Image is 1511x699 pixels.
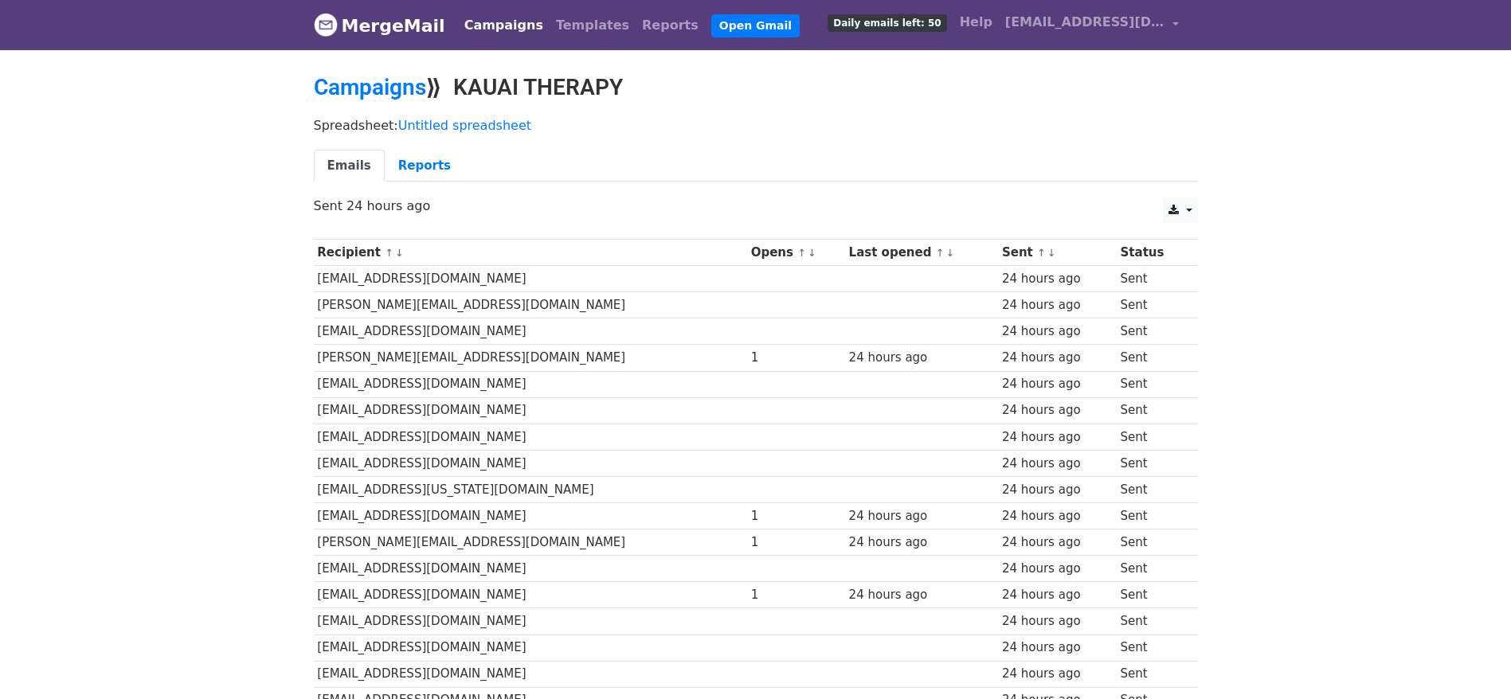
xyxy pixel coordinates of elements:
[314,450,747,476] td: [EMAIL_ADDRESS][DOMAIN_NAME]
[1117,450,1188,476] td: Sent
[849,507,995,525] div: 24 hours ago
[1002,296,1113,314] div: 24 hours ago
[398,118,531,133] a: Untitled spreadsheet
[314,424,747,450] td: [EMAIL_ADDRESS][DOMAIN_NAME]
[1002,612,1113,631] div: 24 hours ago
[314,13,338,37] img: MergeMail logo
[808,247,816,259] a: ↓
[1117,266,1188,292] td: Sent
[314,582,747,608] td: [EMAIL_ADDRESS][DOMAIN_NAME]
[1002,455,1113,473] div: 24 hours ago
[747,240,845,266] th: Opens
[998,240,1117,266] th: Sent
[1117,345,1188,371] td: Sent
[751,349,841,367] div: 1
[1117,397,1188,424] td: Sent
[1002,349,1113,367] div: 24 hours ago
[1002,638,1113,657] div: 24 hours ago
[1002,560,1113,578] div: 24 hours ago
[314,318,747,345] td: [EMAIL_ADDRESS][DOMAIN_NAME]
[314,556,747,582] td: [EMAIL_ADDRESS][DOMAIN_NAME]
[314,345,747,371] td: [PERSON_NAME][EMAIL_ADDRESS][DOMAIN_NAME]
[1117,635,1188,661] td: Sent
[1117,556,1188,582] td: Sent
[1002,586,1113,604] div: 24 hours ago
[849,349,995,367] div: 24 hours ago
[1117,318,1188,345] td: Sent
[550,10,636,41] a: Templates
[1117,529,1188,556] td: Sent
[314,74,426,100] a: Campaigns
[314,266,747,292] td: [EMAIL_ADDRESS][DOMAIN_NAME]
[314,503,747,529] td: [EMAIL_ADDRESS][DOMAIN_NAME]
[314,608,747,635] td: [EMAIL_ADDRESS][DOMAIN_NAME]
[1037,247,1046,259] a: ↑
[751,586,841,604] div: 1
[945,247,954,259] a: ↓
[385,150,464,182] a: Reports
[1117,503,1188,529] td: Sent
[1117,424,1188,450] td: Sent
[1002,507,1113,525] div: 24 hours ago
[751,507,841,525] div: 1
[1117,608,1188,635] td: Sent
[999,6,1185,44] a: [EMAIL_ADDRESS][DOMAIN_NAME]
[1117,582,1188,608] td: Sent
[314,197,1198,214] p: Sent 24 hours ago
[1117,240,1188,266] th: Status
[797,247,806,259] a: ↑
[1002,428,1113,447] div: 24 hours ago
[314,397,747,424] td: [EMAIL_ADDRESS][DOMAIN_NAME]
[1117,661,1188,687] td: Sent
[1117,292,1188,318] td: Sent
[1002,401,1113,420] div: 24 hours ago
[953,6,999,38] a: Help
[385,247,393,259] a: ↑
[849,586,995,604] div: 24 hours ago
[1002,665,1113,683] div: 24 hours ago
[314,292,747,318] td: [PERSON_NAME][EMAIL_ADDRESS][DOMAIN_NAME]
[314,74,1198,101] h2: ⟫ KAUAI THERAPY
[636,10,705,41] a: Reports
[1002,322,1113,341] div: 24 hours ago
[1117,371,1188,397] td: Sent
[395,247,404,259] a: ↓
[1047,247,1056,259] a: ↓
[1002,270,1113,288] div: 24 hours ago
[314,529,747,556] td: [PERSON_NAME][EMAIL_ADDRESS][DOMAIN_NAME]
[314,476,747,502] td: [EMAIL_ADDRESS][US_STATE][DOMAIN_NAME]
[828,14,946,32] span: Daily emails left: 50
[711,14,800,37] a: Open Gmail
[314,117,1198,134] p: Spreadsheet:
[314,240,747,266] th: Recipient
[849,533,995,552] div: 24 hours ago
[1005,13,1165,32] span: [EMAIL_ADDRESS][DOMAIN_NAME]
[1002,533,1113,552] div: 24 hours ago
[1002,481,1113,499] div: 24 hours ago
[314,661,747,687] td: [EMAIL_ADDRESS][DOMAIN_NAME]
[314,635,747,661] td: [EMAIL_ADDRESS][DOMAIN_NAME]
[845,240,998,266] th: Last opened
[751,533,841,552] div: 1
[936,247,945,259] a: ↑
[314,9,445,42] a: MergeMail
[314,150,385,182] a: Emails
[458,10,550,41] a: Campaigns
[821,6,953,38] a: Daily emails left: 50
[314,371,747,397] td: [EMAIL_ADDRESS][DOMAIN_NAME]
[1002,375,1113,393] div: 24 hours ago
[1117,476,1188,502] td: Sent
